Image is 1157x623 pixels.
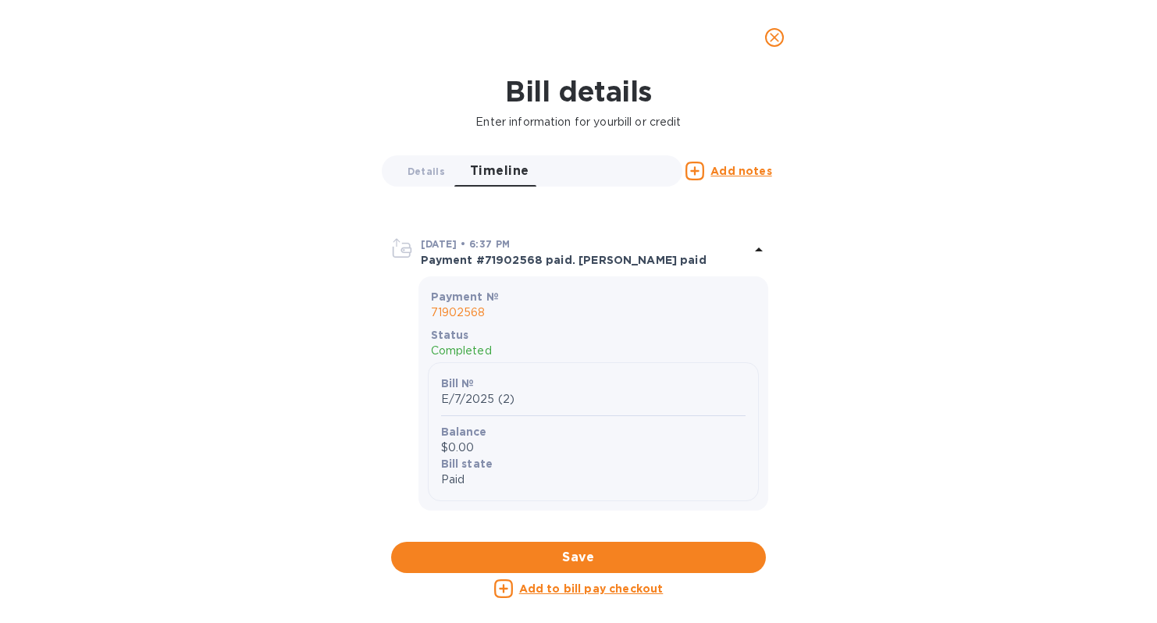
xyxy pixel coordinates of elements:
[441,391,746,408] p: E/7/2025 (2)
[441,472,746,488] p: Paid
[391,542,766,573] button: Save
[390,226,768,276] div: [DATE] • 6:37 PMPayment #71902568 paid. [PERSON_NAME] paid
[441,440,746,456] p: $0.00
[421,238,511,250] b: [DATE] • 6:37 PM
[404,548,753,567] span: Save
[408,163,445,180] span: Details
[710,165,771,177] u: Add notes
[431,290,499,303] b: Payment №
[756,19,793,56] button: close
[12,114,1145,130] p: Enter information for your bill or credit
[470,160,529,182] span: Timeline
[12,75,1145,108] h1: Bill details
[441,377,475,390] b: Bill №
[431,343,756,359] p: Completed
[421,252,749,268] p: Payment #71902568 paid. [PERSON_NAME] paid
[519,582,664,595] u: Add to bill pay checkout
[431,304,756,321] p: 71902568
[441,457,493,470] b: Bill state
[431,329,469,341] b: Status
[441,425,487,438] b: Balance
